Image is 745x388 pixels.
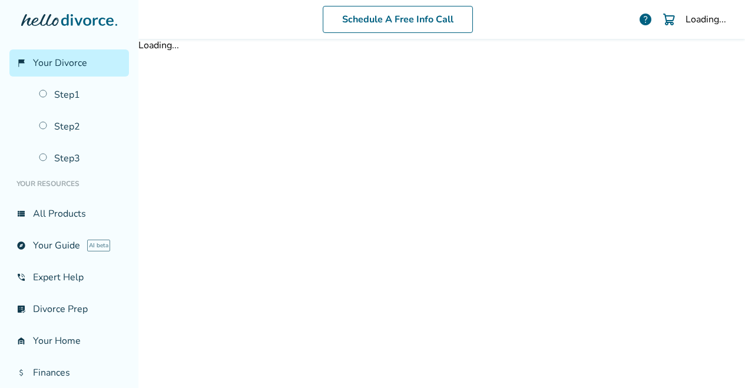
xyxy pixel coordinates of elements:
[323,6,473,33] a: Schedule A Free Info Call
[9,296,129,323] a: list_alt_checkDivorce Prep
[33,57,87,69] span: Your Divorce
[138,39,745,52] div: Loading...
[16,209,26,218] span: view_list
[16,368,26,377] span: attach_money
[638,12,653,26] a: help
[9,359,129,386] a: attach_moneyFinances
[16,241,26,250] span: explore
[16,273,26,282] span: phone_in_talk
[9,264,129,291] a: phone_in_talkExpert Help
[32,113,129,140] a: Step2
[16,304,26,314] span: list_alt_check
[16,58,26,68] span: flag_2
[9,232,129,259] a: exploreYour GuideAI beta
[16,336,26,346] span: garage_home
[87,240,110,251] span: AI beta
[9,200,129,227] a: view_listAll Products
[9,327,129,354] a: garage_homeYour Home
[9,172,129,195] li: Your Resources
[662,12,676,26] img: Cart
[32,81,129,108] a: Step1
[686,13,726,26] div: Loading...
[32,145,129,172] a: Step3
[9,49,129,77] a: flag_2Your Divorce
